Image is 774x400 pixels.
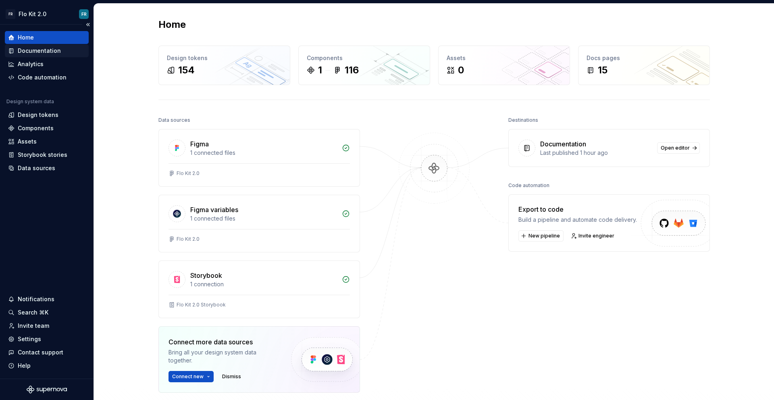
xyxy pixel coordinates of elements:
div: Export to code [518,204,637,214]
div: 154 [178,64,195,77]
div: Bring all your design system data together. [169,348,277,365]
a: Settings [5,333,89,346]
svg: Supernova Logo [27,385,67,394]
div: Destinations [508,115,538,126]
div: Code automation [18,73,67,81]
a: Code automation [5,71,89,84]
span: Invite engineer [578,233,614,239]
div: Last published 1 hour ago [540,149,652,157]
div: Assets [18,137,37,146]
span: Connect new [172,373,204,380]
div: 15 [598,64,608,77]
button: Connect new [169,371,214,382]
div: 116 [345,64,359,77]
a: Docs pages15 [578,46,710,85]
a: Storybook1 connectionFlo Kit 2.0 Storybook [158,260,360,318]
div: Design tokens [18,111,58,119]
div: Figma variables [190,205,238,215]
button: Search ⌘K [5,306,89,319]
div: Flo Kit 2.0 [177,170,200,177]
div: 1 connected files [190,215,337,223]
button: Dismiss [218,371,245,382]
a: Invite team [5,319,89,332]
div: Storybook [190,271,222,280]
span: Dismiss [222,373,241,380]
div: Documentation [540,139,586,149]
a: Figma variables1 connected filesFlo Kit 2.0 [158,195,360,252]
div: Storybook stories [18,151,67,159]
div: Connect more data sources [169,337,277,347]
div: 1 connected files [190,149,337,157]
div: Design system data [6,98,54,105]
div: 1 connection [190,280,337,288]
div: 0 [458,64,464,77]
div: Notifications [18,295,54,303]
a: Figma1 connected filesFlo Kit 2.0 [158,129,360,187]
span: Open editor [661,145,690,151]
a: Invite engineer [568,230,618,242]
div: Help [18,362,31,370]
h2: Home [158,18,186,31]
div: Flo Kit 2.0 [177,236,200,242]
div: Figma [190,139,209,149]
button: Contact support [5,346,89,359]
div: Build a pipeline and automate code delivery. [518,216,637,224]
div: 1 [318,64,322,77]
a: Design tokens154 [158,46,290,85]
div: Flo Kit 2.0 [19,10,46,18]
button: New pipeline [518,230,564,242]
a: Design tokens [5,108,89,121]
a: Components [5,122,89,135]
div: Contact support [18,348,63,356]
div: Settings [18,335,41,343]
span: New pipeline [528,233,560,239]
a: Assets [5,135,89,148]
div: Documentation [18,47,61,55]
a: Components1116 [298,46,430,85]
div: Flo Kit 2.0 Storybook [177,302,226,308]
a: Documentation [5,44,89,57]
div: Home [18,33,34,42]
div: Code automation [508,180,549,191]
div: FR [6,9,15,19]
button: Collapse sidebar [82,19,94,30]
div: Invite team [18,322,49,330]
div: Components [18,124,54,132]
a: Assets0 [438,46,570,85]
a: Open editor [657,142,700,154]
a: Data sources [5,162,89,175]
div: Assets [447,54,562,62]
button: Notifications [5,293,89,306]
a: Analytics [5,58,89,71]
div: FR [81,11,87,17]
div: Data sources [18,164,55,172]
button: Help [5,359,89,372]
div: Data sources [158,115,190,126]
div: Docs pages [587,54,701,62]
button: FRFlo Kit 2.0FR [2,5,92,23]
div: Analytics [18,60,44,68]
a: Storybook stories [5,148,89,161]
div: Components [307,54,422,62]
div: Design tokens [167,54,282,62]
a: Home [5,31,89,44]
div: Search ⌘K [18,308,48,317]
